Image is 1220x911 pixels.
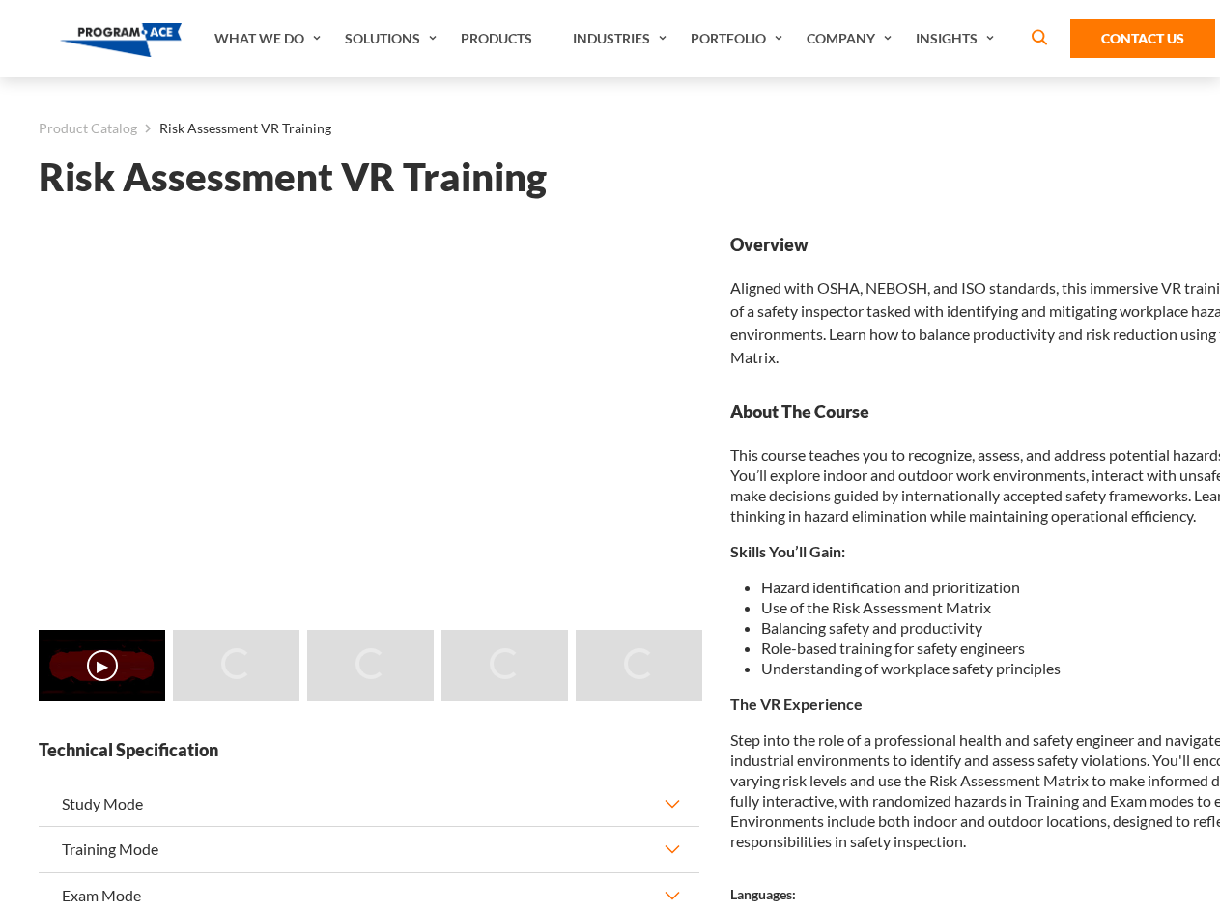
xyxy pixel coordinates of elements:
[730,886,796,902] strong: Languages:
[39,738,699,762] strong: Technical Specification
[39,630,165,701] img: Risk Assessment VR Training - Video 0
[137,116,331,141] li: Risk Assessment VR Training
[39,116,137,141] a: Product Catalog
[1070,19,1215,58] a: Contact Us
[87,650,118,681] button: ▶
[60,23,183,57] img: Program-Ace
[39,782,699,826] button: Study Mode
[39,827,699,871] button: Training Mode
[39,233,699,605] iframe: Risk Assessment VR Training - Video 0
